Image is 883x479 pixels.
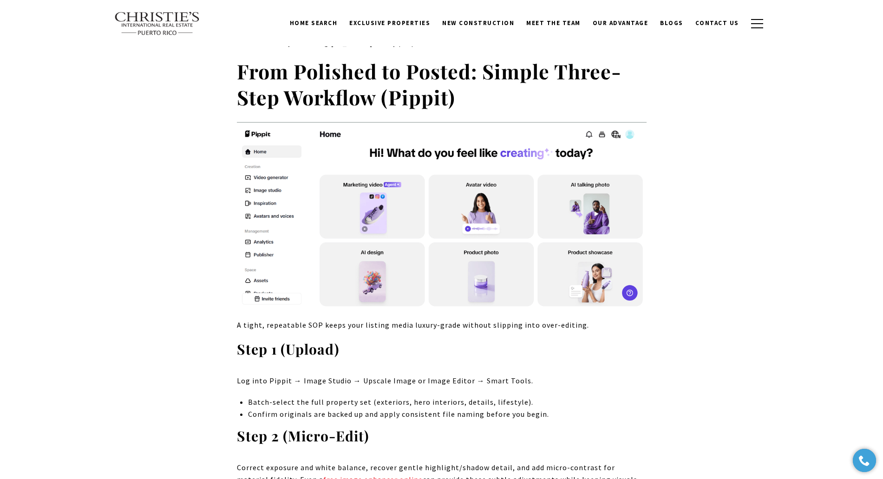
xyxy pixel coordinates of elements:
[343,14,436,32] a: Exclusive Properties
[237,375,647,387] p: Log into Pippit → Image Studio → Upscale Image or Image Editor → Smart Tools.
[237,319,647,331] p: A tight, repeatable SOP keeps your listing media luxury-grade without slipping into over-editing.
[114,12,201,36] img: Christie's International Real Estate text transparent background
[442,19,514,27] span: New Construction
[237,340,340,358] strong: Step 1 (Upload)
[248,396,646,408] p: Batch-select the full property set (exteriors, hero interiors, details, lifestyle).
[248,408,646,421] p: Confirm originals are backed up and apply consistent file naming before you begin.
[237,427,369,445] strong: Step 2 (Micro-Edit)
[436,14,520,32] a: New Construction
[654,14,689,32] a: Blogs
[520,14,587,32] a: Meet the Team
[593,19,648,27] span: Our Advantage
[237,58,621,110] strong: From Polished to Posted: Simple Three-Step Workflow (Pippit)
[660,19,683,27] span: Blogs
[695,19,739,27] span: Contact Us
[587,14,654,32] a: Our Advantage
[284,14,344,32] a: Home Search
[349,19,430,27] span: Exclusive Properties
